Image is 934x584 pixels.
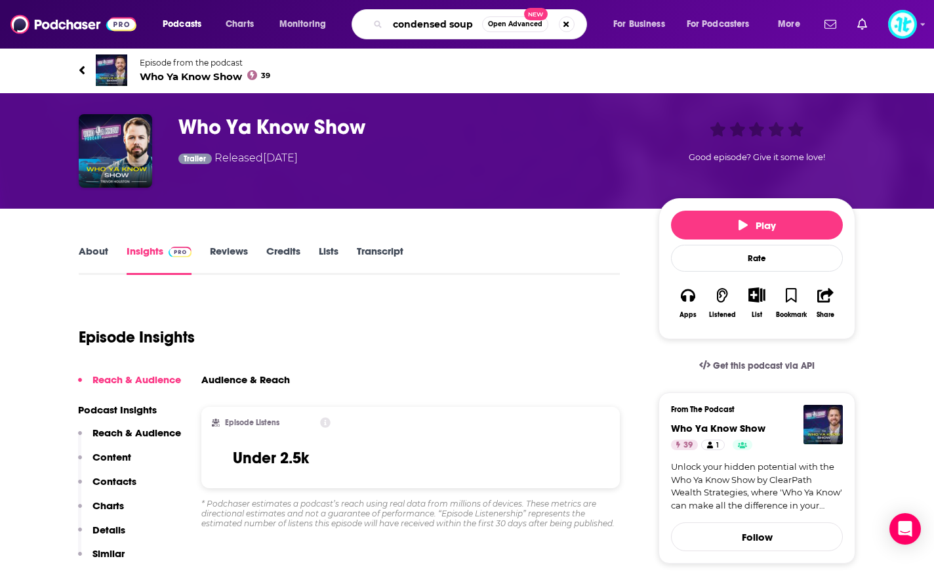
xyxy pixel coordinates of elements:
[678,14,769,35] button: open menu
[689,152,825,162] span: Good episode? Give it some love!
[140,70,270,83] span: Who Ya Know Show
[78,373,181,398] button: Reach & Audience
[671,405,832,414] h3: From The Podcast
[270,14,343,35] button: open menu
[364,9,599,39] div: Search podcasts, credits, & more...
[774,279,808,327] button: Bookmark
[671,279,705,327] button: Apps
[671,522,843,551] button: Follow
[184,155,206,163] span: Trailer
[683,439,693,452] span: 39
[210,245,248,275] a: Reviews
[79,54,855,86] a: Who Ya Know ShowEpisode from the podcastWho Ya Know Show39
[140,58,270,68] span: Episode from the podcast
[604,14,681,35] button: open menu
[178,150,298,168] div: Released [DATE]
[803,405,843,444] img: Who Ya Know Show
[671,245,843,272] div: Rate
[226,15,254,33] span: Charts
[778,15,800,33] span: More
[78,404,181,416] p: Podcast Insights
[78,524,125,548] button: Details
[178,114,638,140] h3: Who Ya Know Show
[769,14,817,35] button: open menu
[153,14,218,35] button: open menu
[852,13,872,35] a: Show notifications dropdown
[79,114,152,188] img: Who Ya Know Show
[78,499,124,524] button: Charts
[357,245,403,275] a: Transcript
[78,547,125,572] button: Similar
[809,279,843,327] button: Share
[92,451,131,463] p: Content
[225,418,279,427] h2: Episode Listens
[217,14,262,35] a: Charts
[169,247,192,257] img: Podchaser Pro
[92,547,125,560] p: Similar
[752,310,762,319] div: List
[78,451,131,475] button: Content
[739,219,776,232] span: Play
[92,475,136,488] p: Contacts
[819,13,842,35] a: Show notifications dropdown
[92,373,181,386] p: Reach & Audience
[79,245,108,275] a: About
[716,439,719,452] span: 1
[388,14,482,35] input: Search podcasts, credits, & more...
[92,427,181,439] p: Reach & Audience
[671,440,698,450] a: 39
[482,16,548,32] button: Open AdvancedNew
[279,15,326,33] span: Monitoring
[92,499,124,512] p: Charts
[888,10,917,39] span: Logged in as ImpactTheory
[10,12,136,37] img: Podchaser - Follow, Share and Rate Podcasts
[713,360,815,371] span: Get this podcast via API
[233,448,309,468] h3: Under 2.5k
[888,10,917,39] img: User Profile
[79,327,195,347] h1: Episode Insights
[709,311,736,319] div: Listened
[671,422,765,434] a: Who Ya Know Show
[201,373,290,386] h3: Audience & Reach
[687,15,750,33] span: For Podcasters
[889,513,921,545] div: Open Intercom Messenger
[78,427,181,451] button: Reach & Audience
[740,279,774,327] div: Show More ButtonList
[319,245,338,275] a: Lists
[266,245,300,275] a: Credits
[888,10,917,39] button: Show profile menu
[701,440,725,450] a: 1
[163,15,201,33] span: Podcasts
[201,499,620,528] div: * Podchaser estimates a podcast’s reach using real data from millions of devices. These metrics a...
[78,475,136,499] button: Contacts
[689,350,825,382] a: Get this podcast via API
[261,73,270,79] span: 39
[743,287,770,302] button: Show More Button
[92,524,125,536] p: Details
[613,15,665,33] span: For Business
[776,311,807,319] div: Bookmark
[671,461,843,512] a: Unlock your hidden potential with the Who Ya Know Show by ClearPath Wealth Strategies, where 'Who...
[680,311,697,319] div: Apps
[524,8,548,20] span: New
[705,279,739,327] button: Listened
[488,21,542,28] span: Open Advanced
[127,245,192,275] a: InsightsPodchaser Pro
[96,54,127,86] img: Who Ya Know Show
[817,311,834,319] div: Share
[671,211,843,240] button: Play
